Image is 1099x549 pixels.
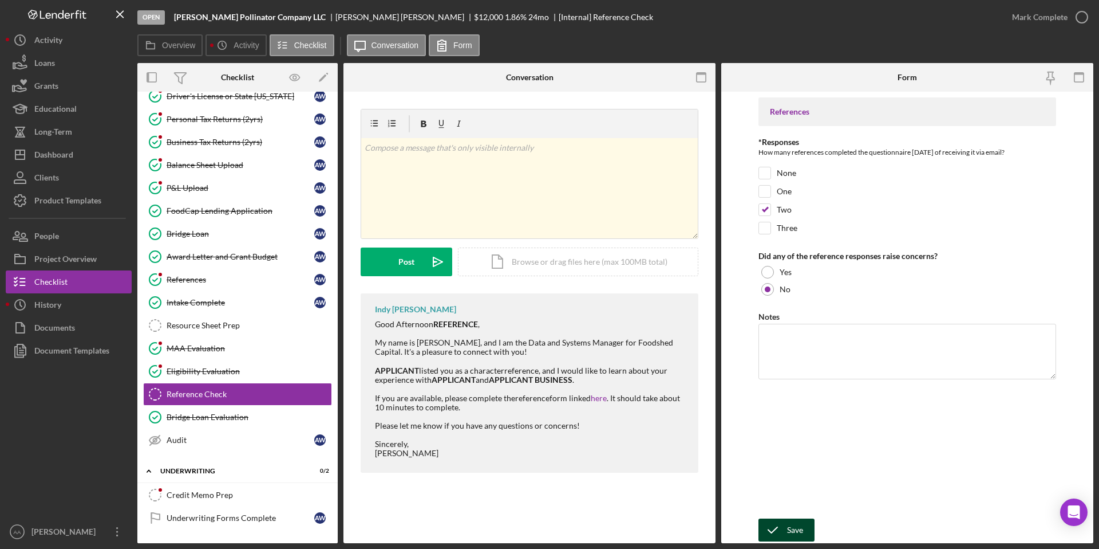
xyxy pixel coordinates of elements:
div: Dashboard [34,143,73,169]
label: One [777,186,792,197]
button: Form [429,34,480,56]
div: [PERSON_NAME] [375,449,687,458]
button: History [6,293,132,316]
div: A W [314,228,326,240]
div: Resource Sheet Prep [167,321,331,330]
a: Personal Tax Returns (2yrs)AW [143,108,332,131]
b: [PERSON_NAME] Pollinator Company LLC [174,13,326,22]
button: Document Templates [6,339,132,362]
div: Mark Complete [1012,6,1068,29]
text: AA [14,529,21,535]
a: ReferencesAW [143,268,332,291]
button: Activity [6,29,132,52]
a: Checklist [6,270,132,293]
a: Loans [6,52,132,74]
a: Driver's License or State [US_STATE]AW [143,85,332,108]
div: Sincerely, [375,440,687,449]
button: Mark Complete [1001,6,1093,29]
div: References [167,275,314,284]
button: Dashboard [6,143,132,166]
div: Long-Term [34,120,72,146]
div: [Internal] Reference Check [559,13,653,22]
div: 0 / 2 [309,468,329,475]
label: Conversation [371,41,419,50]
div: Save [787,519,803,542]
div: Documents [34,316,75,342]
a: Long-Term [6,120,132,143]
div: Eligibility Evaluation [167,367,331,376]
div: Checklist [34,270,68,296]
div: A W [314,136,326,148]
div: A W [314,434,326,446]
a: Award Letter and Grant BudgetAW [143,245,332,268]
button: Product Templates [6,189,132,212]
div: *Responses [758,138,1056,147]
span: reference [504,366,539,375]
button: Save [758,519,815,542]
div: Balance Sheet Upload [167,160,314,170]
div: If you are available, please complete the form linked . It should take about 10 minutes to complete. [375,394,687,412]
label: Yes [780,268,792,277]
div: A W [314,274,326,285]
a: Bridge LoanAW [143,222,332,245]
button: Conversation [347,34,426,56]
a: Intake CompleteAW [143,291,332,314]
div: Bridge Loan Evaluation [167,413,331,422]
label: Three [777,222,797,234]
button: Educational [6,97,132,120]
div: A W [314,159,326,171]
a: Balance Sheet UploadAW [143,154,332,177]
div: Underwriting [160,468,301,475]
div: [PERSON_NAME] [29,520,103,546]
label: Overview [162,41,195,50]
div: Credit Memo Prep [167,491,331,500]
div: Underwriting Forms Complete [167,513,314,523]
div: Audit [167,436,314,445]
div: Open [137,10,165,25]
div: Activity [34,29,62,54]
a: Underwriting Forms CompleteAW [143,507,332,530]
a: here [591,393,607,403]
a: Credit Memo Prep [143,484,332,507]
div: Clients [34,166,59,192]
div: Did any of the reference responses raise concerns? [758,252,1056,261]
div: Reference Check [167,390,331,399]
strong: APPLICANT BUSINESS [489,375,572,385]
a: FoodCap Lending ApplicationAW [143,199,332,222]
a: Clients [6,166,132,189]
a: Eligibility Evaluation [143,360,332,383]
div: Post [398,248,414,276]
button: People [6,225,132,248]
div: History [34,293,61,319]
div: A W [314,512,326,524]
a: Bridge Loan Evaluation [143,406,332,429]
div: A W [314,113,326,125]
div: People [34,225,59,250]
span: reference [515,393,549,403]
div: Project Overview [34,248,97,273]
div: Please let me know if you have any questions or concerns! [375,421,687,430]
div: A W [314,91,326,102]
label: Form [453,41,472,50]
label: Notes [758,312,780,321]
div: FoodCap Lending Application [167,206,314,215]
div: Product Templates [34,189,101,215]
div: Bridge Loan [167,229,314,238]
div: A W [314,182,326,194]
label: Activity [234,41,259,50]
div: Good Afternoon , [375,320,687,329]
button: Documents [6,316,132,339]
a: Resource Sheet Prep [143,314,332,337]
div: Award Letter and Grant Budget [167,252,314,261]
strong: APPLICANT [375,366,419,375]
div: Educational [34,97,77,123]
button: Project Overview [6,248,132,270]
div: Document Templates [34,339,109,365]
a: Reference Check [143,383,332,406]
button: Activity [205,34,266,56]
